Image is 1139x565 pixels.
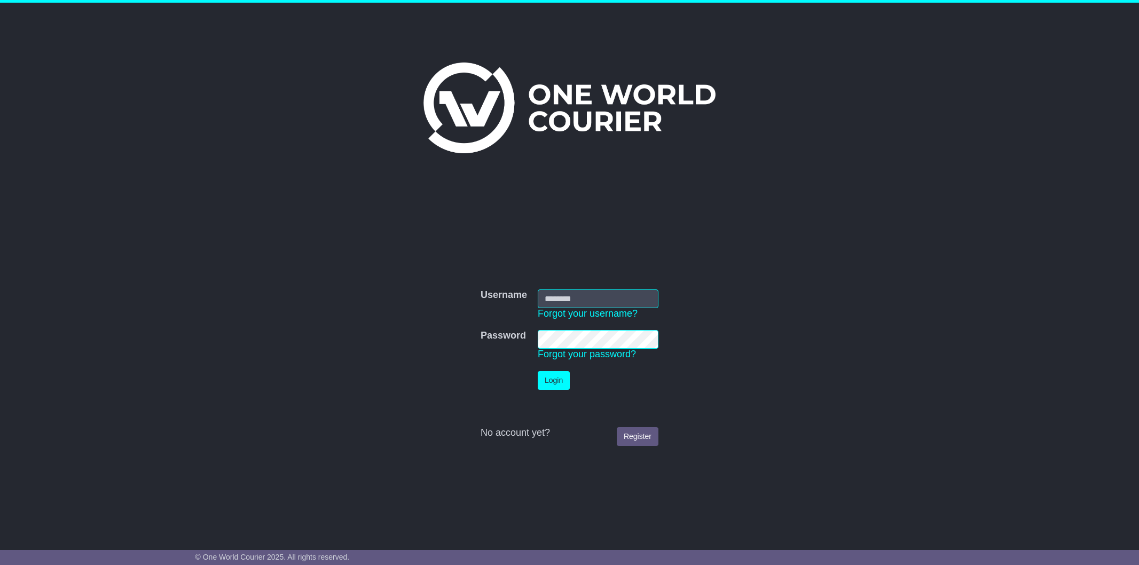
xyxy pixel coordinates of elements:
[538,308,638,319] a: Forgot your username?
[423,62,715,153] img: One World
[538,349,636,359] a: Forgot your password?
[538,371,570,390] button: Login
[481,289,527,301] label: Username
[195,553,350,561] span: © One World Courier 2025. All rights reserved.
[481,330,526,342] label: Password
[481,427,658,439] div: No account yet?
[617,427,658,446] a: Register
